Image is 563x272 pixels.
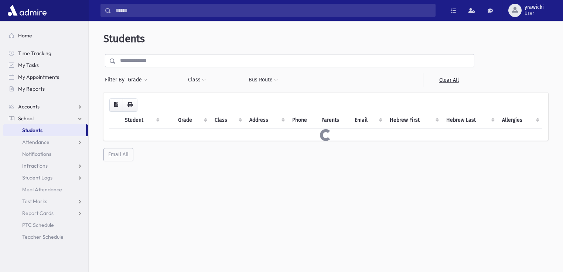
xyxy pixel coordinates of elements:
a: Accounts [3,101,88,113]
span: Filter By [105,76,127,84]
th: Class [210,112,245,129]
a: Student Logs [3,172,88,184]
input: Search [111,4,435,17]
a: Notifications [3,148,88,160]
a: Home [3,30,88,41]
span: Notifications [22,151,51,157]
span: yrawicki [525,4,544,10]
span: School [18,115,34,122]
span: Teacher Schedule [22,234,64,240]
th: Phone [288,112,317,129]
th: Hebrew First [385,112,442,129]
a: My Reports [3,83,88,95]
button: CSV [109,98,123,112]
button: Class [188,73,206,87]
a: Time Tracking [3,47,88,59]
span: My Appointments [18,74,59,80]
span: My Reports [18,85,45,92]
a: Clear All [423,73,474,87]
span: Accounts [18,103,40,110]
a: Attendance [3,136,88,148]
button: Print [123,98,137,112]
a: Infractions [3,160,88,172]
span: Meal Attendance [22,186,62,193]
span: Students [22,127,42,134]
th: Grade [174,112,210,129]
a: Teacher Schedule [3,231,88,243]
th: Student [120,112,163,129]
a: Test Marks [3,195,88,207]
span: Report Cards [22,210,54,216]
button: Grade [127,73,147,87]
a: Report Cards [3,207,88,219]
th: Parents [317,112,350,129]
th: Hebrew Last [442,112,498,129]
th: Allergies [498,112,542,129]
a: School [3,113,88,124]
button: Email All [103,148,133,161]
button: Bus Route [248,73,278,87]
span: Students [103,33,145,45]
span: Time Tracking [18,50,51,57]
a: Students [3,124,86,136]
img: AdmirePro [6,3,48,18]
a: My Appointments [3,71,88,83]
span: Infractions [22,162,48,169]
span: PTC Schedule [22,222,54,228]
span: User [525,10,544,16]
a: My Tasks [3,59,88,71]
span: Student Logs [22,174,52,181]
th: Address [245,112,287,129]
th: Email [350,112,386,129]
span: Attendance [22,139,50,145]
a: Meal Attendance [3,184,88,195]
span: Test Marks [22,198,47,205]
span: My Tasks [18,62,39,68]
span: Home [18,32,32,39]
a: PTC Schedule [3,219,88,231]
